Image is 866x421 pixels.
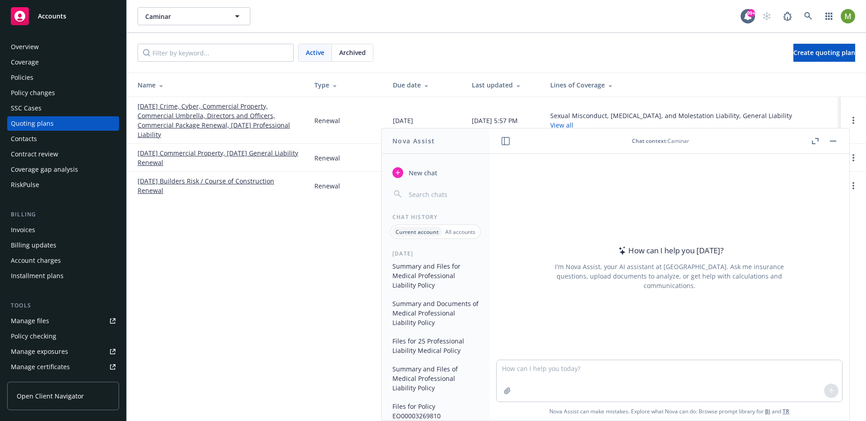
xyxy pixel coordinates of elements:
div: Renewal [314,116,340,125]
a: Contract review [7,147,119,161]
div: Policy checking [11,329,56,343]
button: Files for 25 Professional Liability Medical Policy [389,334,482,358]
a: Manage exposures [7,344,119,359]
a: Open options [848,152,859,163]
a: Manage files [7,314,119,328]
div: Invoices [11,223,35,237]
a: Coverage gap analysis [7,162,119,177]
div: [DATE] [393,116,413,125]
div: Policies [11,70,33,85]
a: Open options [848,115,859,126]
a: [DATE] Crime, Cyber, Commercial Property, Commercial Umbrella, Directors and Officers, Commercial... [138,101,300,139]
div: Due date [393,80,457,90]
a: Create quoting plan [793,44,855,62]
div: Coverage gap analysis [11,162,78,177]
a: SSC Cases [7,101,119,115]
div: How can I help you [DATE]? [616,245,723,256]
a: [DATE] Commercial Property, [DATE] General Liability Renewal [138,148,300,167]
div: Billing updates [11,238,56,252]
div: 99+ [747,9,755,17]
img: photo [841,9,855,23]
a: Search [799,7,817,25]
span: Archived [339,48,366,57]
div: Policy changes [11,86,55,100]
div: Name [138,80,300,90]
div: Billing [7,210,119,219]
div: I'm Nova Assist, your AI assistant at [GEOGRAPHIC_DATA]. Ask me insurance questions, upload docum... [543,262,796,290]
span: New chat [407,168,438,178]
div: [DATE] [382,250,489,257]
h1: Nova Assist [392,136,435,146]
span: Nova Assist can make mistakes. Explore what Nova can do: Browse prompt library for and [493,402,846,421]
div: Quoting plans [11,116,54,131]
div: Manage files [11,314,49,328]
span: Open Client Navigator [17,391,84,401]
div: Lines of Coverage [550,80,834,90]
a: Billing updates [7,238,119,252]
div: Overview [11,40,39,54]
a: Accounts [7,4,119,29]
div: Chat History [382,213,489,221]
span: Create quoting plan [793,48,855,57]
button: Summary and Files of Medical Professional Liability Policy [389,362,482,395]
input: Search chats [407,188,479,201]
a: Open options [848,180,859,191]
p: All accounts [445,228,475,236]
a: Coverage [7,55,119,69]
div: Installment plans [11,269,64,283]
a: Invoices [7,223,119,237]
div: Account charges [11,253,61,268]
div: Contract review [11,147,58,161]
span: Chat context [632,137,666,145]
div: : Caminar [511,137,810,145]
div: Last updated [472,80,536,90]
a: [DATE] Builders Risk / Course of Construction Renewal [138,176,300,195]
div: [DATE] 5:57 PM [472,116,518,125]
span: Accounts [38,13,66,20]
button: Caminar [138,7,250,25]
div: Type [314,80,378,90]
a: TR [783,407,789,415]
a: Installment plans [7,269,119,283]
div: Renewal [314,153,340,163]
p: Current account [396,228,439,236]
a: Manage certificates [7,360,119,374]
a: View all [550,121,573,129]
button: Summary and Files for Medical Professional Liability Policy [389,259,482,293]
a: BI [765,407,770,415]
a: Policy checking [7,329,119,343]
a: RiskPulse [7,178,119,192]
div: Manage certificates [11,360,70,374]
div: Manage exposures [11,344,68,359]
a: Report a Bug [778,7,797,25]
div: Coverage [11,55,39,69]
button: Summary and Documents of Medical Professional Liability Policy [389,296,482,330]
div: SSC Cases [11,101,41,115]
div: Renewal [314,181,340,191]
div: RiskPulse [11,178,39,192]
a: Contacts [7,132,119,146]
a: Account charges [7,253,119,268]
a: Start snowing [758,7,776,25]
span: Active [306,48,324,57]
button: New chat [389,165,482,181]
span: Caminar [145,12,223,21]
a: Quoting plans [7,116,119,131]
input: Filter by keyword... [138,44,294,62]
a: Policy changes [7,86,119,100]
a: Policies [7,70,119,85]
div: Contacts [11,132,37,146]
div: Sexual Misconduct, [MEDICAL_DATA], and Molestation Liability, General Liability [550,111,792,130]
div: Tools [7,301,119,310]
a: Switch app [820,7,838,25]
a: Overview [7,40,119,54]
